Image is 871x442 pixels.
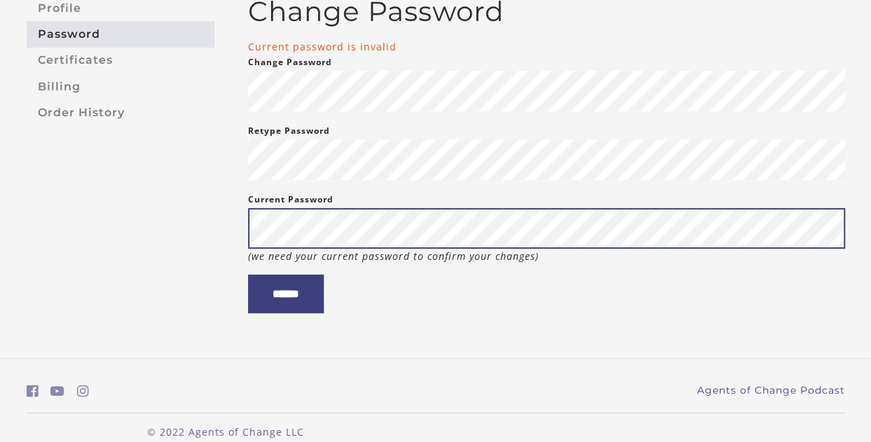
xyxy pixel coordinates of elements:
a: https://www.youtube.com/c/AgentsofChangeTestPrepbyMeaganMitchell (Open in a new window) [50,381,64,401]
i: https://www.youtube.com/c/AgentsofChangeTestPrepbyMeaganMitchell (Open in a new window) [50,385,64,398]
p: © 2022 Agents of Change LLC [27,424,425,439]
a: Certificates [27,48,214,74]
a: Order History [27,99,214,125]
a: https://www.facebook.com/groups/aswbtestprep (Open in a new window) [27,381,39,401]
a: Password [27,21,214,47]
label: Retype Password [248,123,330,139]
a: Agents of Change Podcast [697,383,845,398]
li: Current password is invalid [248,39,845,54]
i: https://www.instagram.com/agentsofchangeprep/ (Open in a new window) [77,385,89,398]
label: Current Password [248,191,334,208]
p: (we need your current password to confirm your changes) [248,249,845,263]
a: Billing [27,74,214,99]
a: https://www.instagram.com/agentsofchangeprep/ (Open in a new window) [77,381,89,401]
i: https://www.facebook.com/groups/aswbtestprep (Open in a new window) [27,385,39,398]
label: Change Password [248,54,332,71]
